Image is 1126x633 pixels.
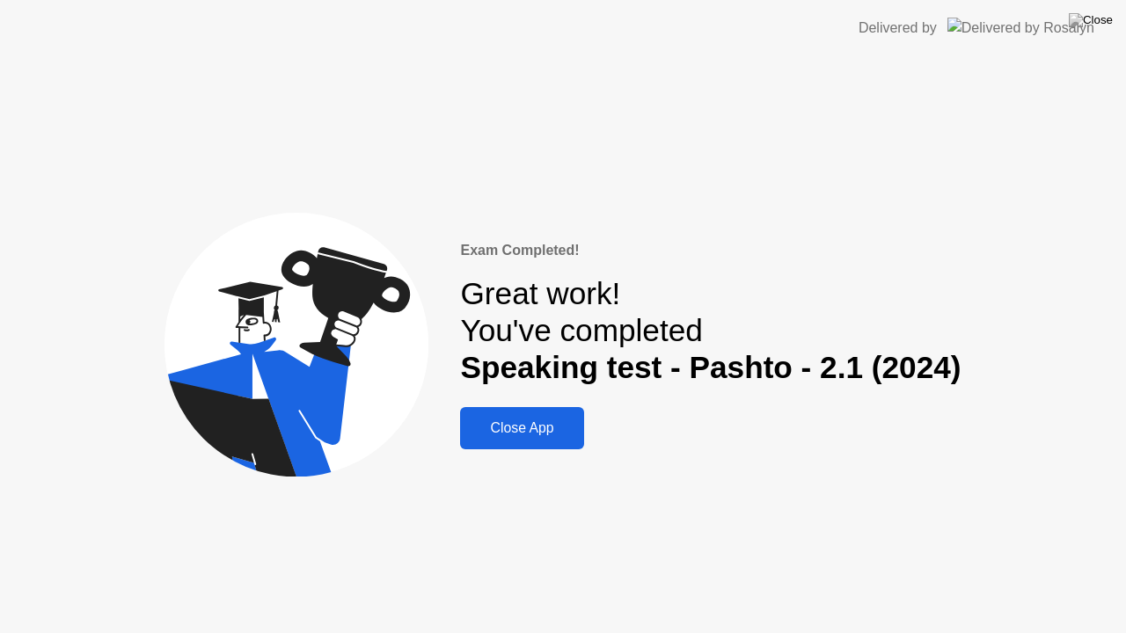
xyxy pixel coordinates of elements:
b: Speaking test - Pashto - 2.1 (2024) [460,350,961,384]
img: Delivered by Rosalyn [947,18,1094,38]
div: Great work! You've completed [460,275,961,387]
div: Delivered by [859,18,937,39]
img: Close [1069,13,1113,27]
button: Close App [460,407,583,449]
div: Close App [465,420,578,436]
div: Exam Completed! [460,240,961,261]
